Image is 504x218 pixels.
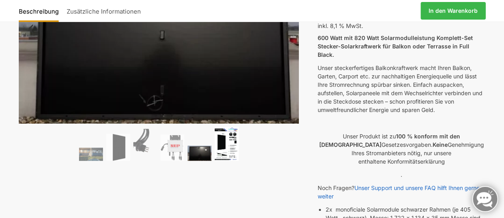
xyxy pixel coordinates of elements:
p: Noch Fragen? [317,184,485,200]
p: Unser Produkt ist zu Gesetzesvorgaben. Genehmigung Ihres Stromanbieters nötig, nur unsere enthalt... [317,132,485,166]
strong: Keine [432,141,447,148]
img: Balkonkraftwerk 600/810 Watt Fullblack – Bild 6 [215,127,239,161]
strong: 600 Watt mit 820 Watt Solarmodulleistung Komplett-Set Stecker-Solarkraftwerk für Balkon oder Terr... [317,34,472,58]
img: Balkonkraftwerk 600/810 Watt Fullblack – Bild 5 [188,146,211,161]
span: inkl. 8,1 % MwSt. [317,22,363,29]
img: TommaTech Vorderseite [106,134,130,161]
a: Unser Support und unsere FAQ hilft Ihnen gerne weiter [317,184,479,200]
a: In den Warenkorb [421,2,486,20]
p: Unser steckerfertiges Balkonkraftwerk macht Ihren Balkon, Garten, Carport etc. zur nachhaltigen E... [317,64,485,114]
a: Beschreibung [19,1,63,20]
img: NEP 800 Drosselbar auf 600 Watt [160,134,184,161]
a: Zusätzliche Informationen [63,1,145,20]
p: . [317,170,485,179]
img: 2 Balkonkraftwerke [79,148,103,161]
img: Anschlusskabel-3meter_schweizer-stecker [133,129,157,161]
strong: 100 % konform mit den [DEMOGRAPHIC_DATA] [319,133,460,148]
